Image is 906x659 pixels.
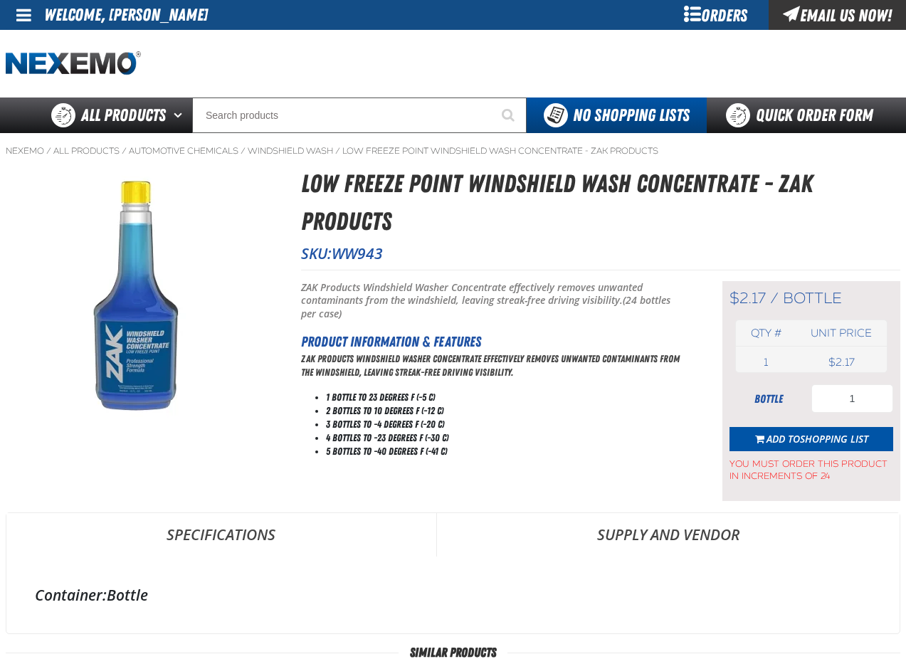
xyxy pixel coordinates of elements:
[796,352,887,372] td: $2.17
[35,585,107,605] label: Container:
[764,356,768,369] span: 1
[6,51,141,76] img: Nexemo logo
[729,427,893,451] button: Add toShopping List
[811,384,893,413] input: Product Quantity
[6,51,141,76] a: Home
[81,102,166,128] span: All Products
[326,391,687,404] li: 1 bottle to 23 degrees F (-5 C)
[248,145,333,157] a: Windshield Wash
[129,145,238,157] a: Automotive Chemicals
[491,97,527,133] button: Start Searching
[332,243,383,263] span: WW943
[527,97,707,133] button: You do not have available Shopping Lists. Open to Create a New List
[241,145,246,157] span: /
[53,145,120,157] a: All Products
[301,331,687,352] h2: Product Information & Features
[169,97,192,133] button: Open All Products pages
[122,145,127,157] span: /
[326,418,687,431] li: 3 bottles to -4 degrees F (-20 C)
[6,145,44,157] a: Nexemo
[6,513,436,556] a: Specifications
[573,105,690,125] span: No Shopping Lists
[301,165,900,240] h1: Low Freeze Point Windshield Wash Concentrate - ZAK Products
[783,289,842,307] span: bottle
[767,432,868,446] span: Add to
[729,391,808,407] div: bottle
[796,320,887,347] th: Unit price
[301,352,687,379] p: ZAK Products Windshield Washer Concentrate effectively removes unwanted contaminants from the win...
[6,145,900,157] nav: Breadcrumbs
[335,145,340,157] span: /
[301,243,900,263] p: SKU:
[729,451,893,483] span: You must order this product in increments of 24
[326,431,687,445] li: 4 bottles to -23 degrees F (-30 C)
[326,404,687,418] li: 2 bottles to 10 degrees F (-12 C)
[437,513,900,556] a: Supply and Vendor
[707,97,900,133] a: Quick Order Form
[342,145,658,157] a: Low Freeze Point Windshield Wash Concentrate - ZAK Products
[192,97,527,133] input: Search
[770,289,779,307] span: /
[729,289,766,307] span: $2.17
[46,145,51,157] span: /
[35,585,871,605] div: Bottle
[326,445,687,458] li: 5 bottles to -40 degrees F (-41 C)
[736,320,796,347] th: Qty #
[6,165,275,432] img: Low Freeze Point Windshield Wash Concentrate - ZAK Products
[800,432,868,446] span: Shopping List
[301,281,687,322] p: ZAK Products Windshield Washer Concentrate effectively removes unwanted contaminants from the win...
